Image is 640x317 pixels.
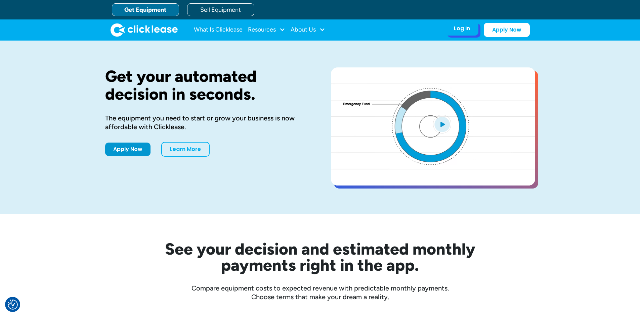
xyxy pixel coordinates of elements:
[8,300,18,310] img: Revisit consent button
[484,23,530,37] a: Apply Now
[105,114,309,131] div: The equipment you need to start or grow your business is now affordable with Clicklease.
[454,25,470,32] div: Log In
[105,284,535,301] div: Compare equipment costs to expected revenue with predictable monthly payments. Choose terms that ...
[111,23,178,37] a: home
[8,300,18,310] button: Consent Preferences
[433,115,451,134] img: Blue play button logo on a light blue circular background
[248,23,285,37] div: Resources
[194,23,243,37] a: What Is Clicklease
[132,241,508,273] h2: See your decision and estimated monthly payments right in the app.
[331,67,535,186] a: open lightbox
[105,67,309,103] h1: Get your automated decision in seconds.
[187,3,254,16] a: Sell Equipment
[291,23,325,37] div: About Us
[112,3,179,16] a: Get Equipment
[105,143,151,156] a: Apply Now
[161,142,210,157] a: Learn More
[111,23,178,37] img: Clicklease logo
